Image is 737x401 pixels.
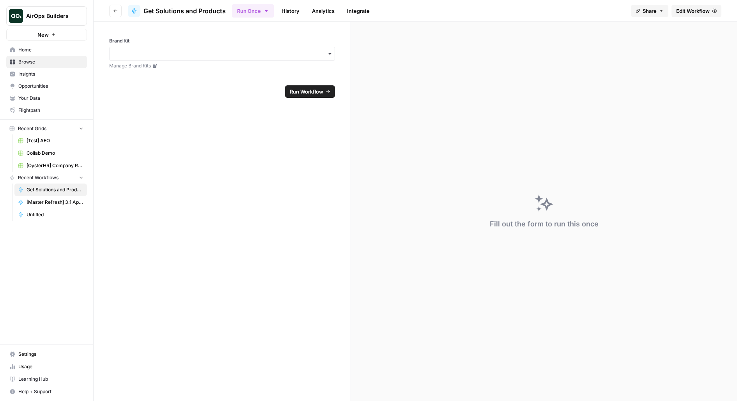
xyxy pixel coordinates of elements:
[631,5,668,17] button: Share
[490,219,599,230] div: Fill out the form to run this once
[307,5,339,17] a: Analytics
[27,211,83,218] span: Untitled
[14,184,87,196] a: Get Solutions and Products
[18,174,58,181] span: Recent Workflows
[14,147,87,159] a: Collab Demo
[6,123,87,134] button: Recent Grids
[285,85,335,98] button: Run Workflow
[18,363,83,370] span: Usage
[128,5,226,17] a: Get Solutions and Products
[14,208,87,221] a: Untitled
[18,351,83,358] span: Settings
[18,95,83,102] span: Your Data
[14,159,87,172] a: [OysterHR] Company Research
[37,31,49,39] span: New
[18,388,83,395] span: Help + Support
[6,385,87,398] button: Help + Support
[14,134,87,147] a: [Test] AEO
[6,68,87,80] a: Insights
[109,62,335,69] a: Manage Brand Kits
[26,12,73,20] span: AirOps Builders
[27,199,83,206] span: [Master Refresh] 3.1 Apply Changes
[18,83,83,90] span: Opportunities
[27,186,83,193] span: Get Solutions and Products
[342,5,374,17] a: Integrate
[6,56,87,68] a: Browse
[6,80,87,92] a: Opportunities
[27,162,83,169] span: [OysterHR] Company Research
[290,88,323,95] span: Run Workflow
[6,6,87,26] button: Workspace: AirOps Builders
[6,348,87,360] a: Settings
[232,4,274,18] button: Run Once
[27,150,83,157] span: Collab Demo
[671,5,721,17] a: Edit Workflow
[27,137,83,144] span: [Test] AEO
[18,376,83,383] span: Learning Hub
[643,7,657,15] span: Share
[277,5,304,17] a: History
[676,7,710,15] span: Edit Workflow
[18,71,83,78] span: Insights
[9,9,23,23] img: AirOps Builders Logo
[6,44,87,56] a: Home
[6,104,87,117] a: Flightpath
[6,360,87,373] a: Usage
[18,46,83,53] span: Home
[18,125,46,132] span: Recent Grids
[6,373,87,385] a: Learning Hub
[18,107,83,114] span: Flightpath
[6,92,87,104] a: Your Data
[14,196,87,208] a: [Master Refresh] 3.1 Apply Changes
[6,29,87,41] button: New
[18,58,83,65] span: Browse
[6,172,87,184] button: Recent Workflows
[144,6,226,16] span: Get Solutions and Products
[109,37,335,44] label: Brand Kit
